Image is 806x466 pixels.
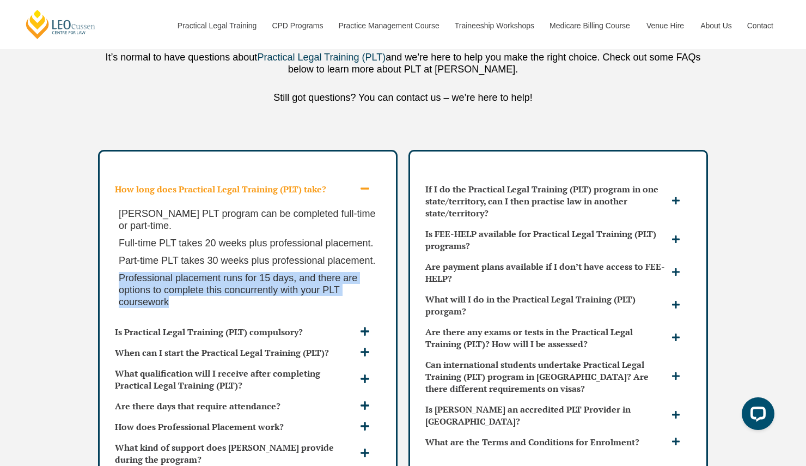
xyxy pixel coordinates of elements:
h3: Are there any exams or tests in the Practical Legal Training (PLT)? How will I be assessed? [425,326,669,350]
h3: How long does Practical Legal Training (PLT) take? [115,183,357,195]
h3: What are the Terms and Conditions for Enrolment? [425,436,669,448]
iframe: LiveChat chat widget [733,393,779,439]
h3: Is Practical Legal Training (PLT) compulsory? [115,326,357,338]
h3: When can I start the Practical Legal Training (PLT)? [115,347,357,359]
p: It’s normal to have questions about and we’re here to help you make the right choice. Check out s... [93,51,713,75]
a: Practice Management Course [331,2,447,49]
h3: What qualification will I receive after completing Practical Legal Training (PLT)? [115,367,357,391]
a: Venue Hire [638,2,692,49]
a: CPD Programs [264,2,330,49]
a: Traineeship Workshops [447,2,541,49]
a: [PERSON_NAME] Centre for Law [25,9,97,40]
span: [PERSON_NAME] PLT program can be completed full-time or part-time. [119,208,376,231]
a: Practical Legal Training [169,2,264,49]
a: Medicare Billing Course [541,2,638,49]
h3: What kind of support does [PERSON_NAME] provide during the program? [115,441,357,465]
h3: Is FEE-HELP available for Practical Legal Training (PLT) programs? [425,228,669,252]
h3: Are payment plans available if I don’t have access to FEE-HELP? [425,261,669,285]
h3: If I do the Practical Legal Training (PLT) program in one state/territory, can I then practise la... [425,183,669,219]
a: Contact [739,2,781,49]
a: Practical Legal Training (PLT) [257,52,386,63]
h3: Is [PERSON_NAME] an accredited PLT Provider in [GEOGRAPHIC_DATA]? [425,403,669,427]
span: Part-time PLT takes 30 weeks plus professional placement. [119,255,376,266]
span: Professional placement runs for 15 days, and there are options to complete this concurrently with... [119,273,357,307]
span: Full-time PLT takes 20 weeks plus professional placement. [119,238,374,249]
p: Still got questions? You can contact us – we’re here to help! [93,92,713,104]
h3: Can international students undertake Practical Legal Training (PLT) program in [GEOGRAPHIC_DATA]?... [425,359,669,395]
a: About Us [692,2,739,49]
h3: Are there days that require attendance? [115,400,357,412]
h3: How does Professional Placement work? [115,421,357,433]
h3: What will I do in the Practical Legal Training (PLT) prorgam? [425,293,669,317]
